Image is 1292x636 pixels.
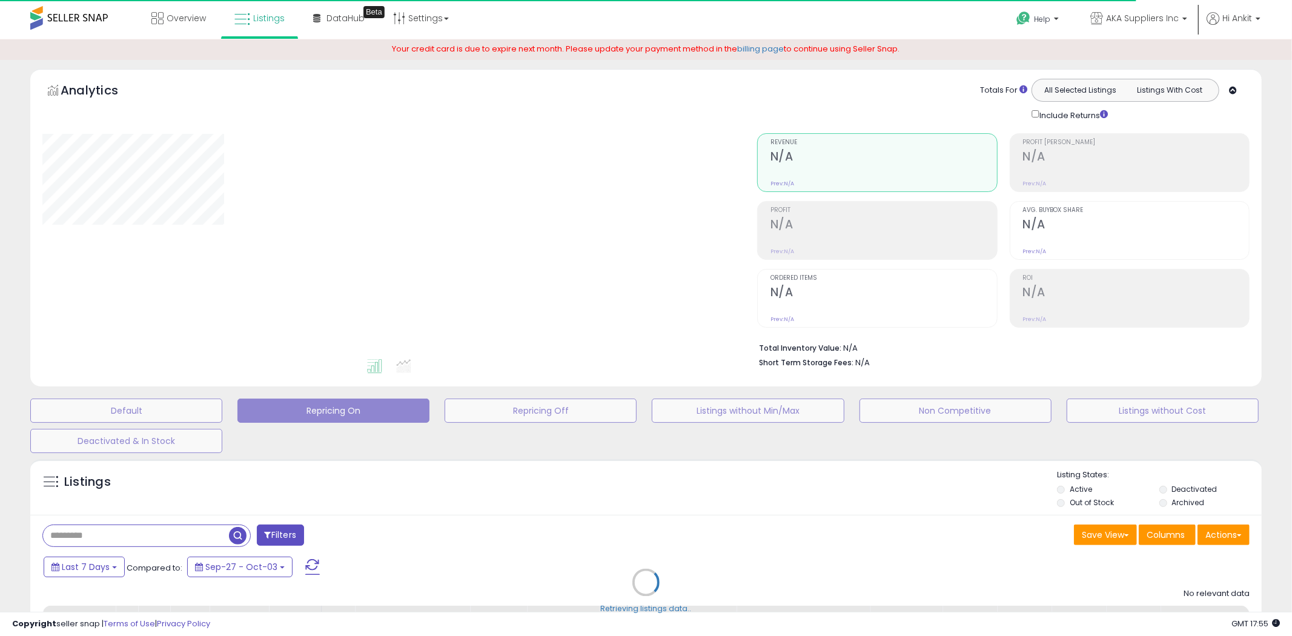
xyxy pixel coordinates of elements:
span: Profit [770,207,996,214]
h5: Analytics [61,82,142,102]
button: Listings without Cost [1067,399,1259,423]
h2: N/A [1023,150,1249,166]
b: Total Inventory Value: [759,343,841,353]
span: Ordered Items [770,275,996,282]
button: Repricing Off [445,399,637,423]
div: Retrieving listings data.. [601,603,692,614]
span: Avg. Buybox Share [1023,207,1249,214]
div: Tooltip anchor [363,6,385,18]
span: DataHub [326,12,365,24]
i: Get Help [1016,11,1031,26]
span: Your credit card is due to expire next month. Please update your payment method in the to continu... [393,43,900,55]
button: Deactivated & In Stock [30,429,222,453]
a: Help [1007,2,1071,39]
span: Profit [PERSON_NAME] [1023,139,1249,146]
h2: N/A [770,150,996,166]
h2: N/A [770,217,996,234]
span: Hi Ankit [1222,12,1252,24]
div: seller snap | | [12,618,210,630]
span: Help [1034,14,1050,24]
button: Repricing On [237,399,429,423]
span: Listings [253,12,285,24]
span: Revenue [770,139,996,146]
div: Include Returns [1022,108,1122,121]
button: Default [30,399,222,423]
a: billing page [738,43,784,55]
button: Non Competitive [860,399,1052,423]
li: N/A [759,340,1241,354]
h2: N/A [1023,217,1249,234]
small: Prev: N/A [1023,248,1047,255]
strong: Copyright [12,618,56,629]
b: Short Term Storage Fees: [759,357,853,368]
h2: N/A [1023,285,1249,302]
small: Prev: N/A [1023,180,1047,187]
small: Prev: N/A [770,180,794,187]
small: Prev: N/A [1023,316,1047,323]
span: AKA Suppliers Inc [1106,12,1179,24]
span: N/A [855,357,870,368]
div: Totals For [980,85,1027,96]
button: Listings without Min/Max [652,399,844,423]
a: Hi Ankit [1207,12,1261,39]
small: Prev: N/A [770,248,794,255]
button: All Selected Listings [1035,82,1125,98]
small: Prev: N/A [770,316,794,323]
button: Listings With Cost [1125,82,1215,98]
h2: N/A [770,285,996,302]
span: Overview [167,12,206,24]
span: ROI [1023,275,1249,282]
